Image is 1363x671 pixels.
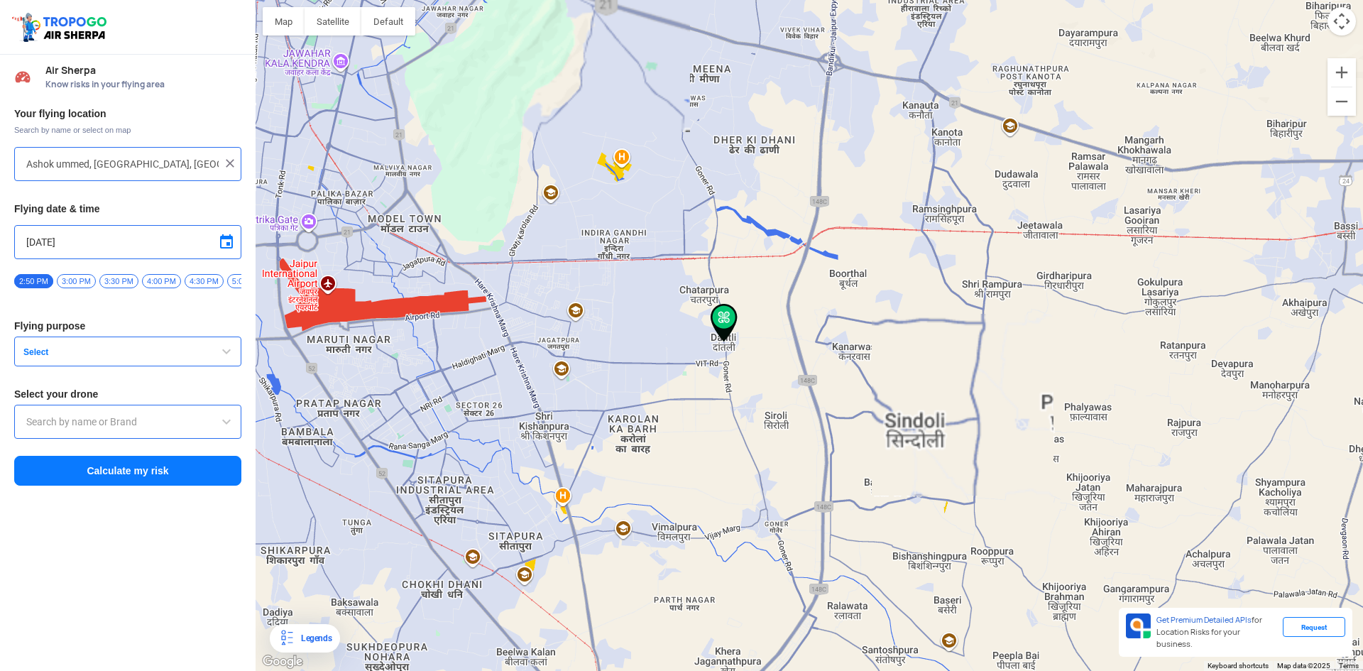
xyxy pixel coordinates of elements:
[1339,662,1359,670] a: Terms
[259,653,306,671] img: Google
[1126,613,1151,638] img: Premium APIs
[14,456,241,486] button: Calculate my risk
[99,274,138,288] span: 3:30 PM
[223,156,237,170] img: ic_close.png
[1328,7,1356,36] button: Map camera controls
[26,156,219,173] input: Search your flying location
[1283,617,1345,637] div: Request
[14,321,241,331] h3: Flying purpose
[11,11,111,43] img: ic_tgdronemaps.svg
[1156,615,1252,625] span: Get Premium Detailed APIs
[278,630,295,647] img: Legends
[57,274,96,288] span: 3:00 PM
[14,109,241,119] h3: Your flying location
[14,124,241,136] span: Search by name or select on map
[1328,87,1356,116] button: Zoom out
[295,630,332,647] div: Legends
[263,7,305,36] button: Show street map
[18,347,195,358] span: Select
[14,389,241,399] h3: Select your drone
[305,7,361,36] button: Show satellite imagery
[26,234,229,251] input: Select Date
[259,653,306,671] a: Open this area in Google Maps (opens a new window)
[1277,662,1330,670] span: Map data ©2025
[26,413,229,430] input: Search by name or Brand
[142,274,181,288] span: 4:00 PM
[1208,661,1269,671] button: Keyboard shortcuts
[14,274,53,288] span: 2:50 PM
[227,274,266,288] span: 5:00 PM
[14,68,31,85] img: Risk Scores
[1328,58,1356,87] button: Zoom in
[45,79,241,90] span: Know risks in your flying area
[14,337,241,366] button: Select
[45,65,241,76] span: Air Sherpa
[185,274,224,288] span: 4:30 PM
[1151,613,1283,651] div: for Location Risks for your business.
[14,204,241,214] h3: Flying date & time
